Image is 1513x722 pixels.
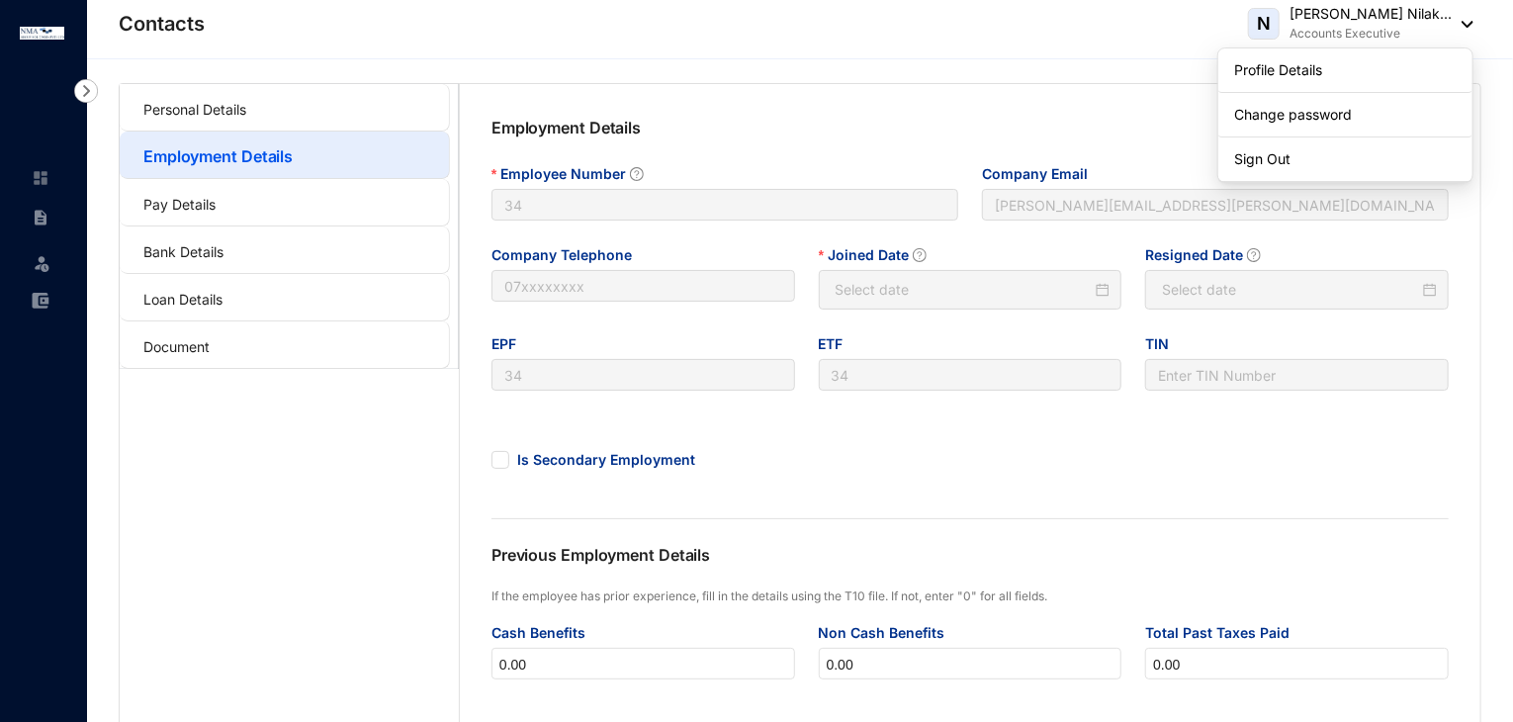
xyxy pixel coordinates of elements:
[16,281,63,320] li: Expenses
[143,291,222,308] a: Loan Details
[1290,24,1452,44] p: Accounts Executive
[1145,333,1183,355] label: TIN
[1145,622,1303,644] label: Total Past Taxes Paid
[119,10,205,38] p: Contacts
[1452,21,1473,28] img: dropdown-black.8e83cc76930a90b1a4fdb6d089b7bf3a.svg
[491,543,970,587] p: Previous Employment Details
[1247,248,1261,262] span: question-circle
[630,167,644,181] span: question-circle
[491,189,958,221] input: Employee Number
[819,359,1122,391] input: ETF
[820,649,1121,680] input: Non Cash Benefits
[819,244,940,266] label: Joined Date
[32,253,51,273] img: leave-unselected.2934df6273408c3f84d9.svg
[491,244,646,266] label: Company Telephone
[20,27,64,40] img: logo
[143,196,216,213] a: Pay Details
[491,359,795,391] input: EPF
[143,146,293,166] a: Employment Details
[1162,279,1419,301] input: Resigned Date
[16,198,63,237] li: Contracts
[491,587,1449,606] p: If the employee has prior experience, fill in the details using the T10 file. If not, enter "0" f...
[32,169,49,187] img: home-unselected.a29eae3204392db15eaf.svg
[982,189,1449,221] input: Company Email
[1290,4,1452,24] p: [PERSON_NAME] Nilak...
[913,248,927,262] span: question-circle
[16,158,63,198] li: Home
[32,209,49,226] img: contract-unselected.99e2b2107c0a7dd48938.svg
[143,338,210,355] a: Document
[491,622,599,644] label: Cash Benefits
[492,649,794,680] input: Cash Benefits
[143,101,246,118] a: Personal Details
[509,450,703,470] span: Is Secondary Employment
[819,622,959,644] label: Non Cash Benefits
[491,270,795,302] input: Company Telephone
[1145,359,1449,391] input: TIN
[1145,244,1275,266] label: Resigned Date
[32,292,49,310] img: expense-unselected.2edcf0507c847f3e9e96.svg
[491,333,530,355] label: EPF
[1257,15,1271,33] span: N
[74,79,98,103] img: nav-icon-right.af6afadce00d159da59955279c43614e.svg
[1146,649,1448,680] input: Total Past Taxes Paid
[819,333,857,355] label: ETF
[491,116,970,163] p: Employment Details
[836,279,1093,301] input: Joined Date
[491,163,658,185] label: Employee Number
[143,243,223,260] a: Bank Details
[982,163,1102,185] label: Company Email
